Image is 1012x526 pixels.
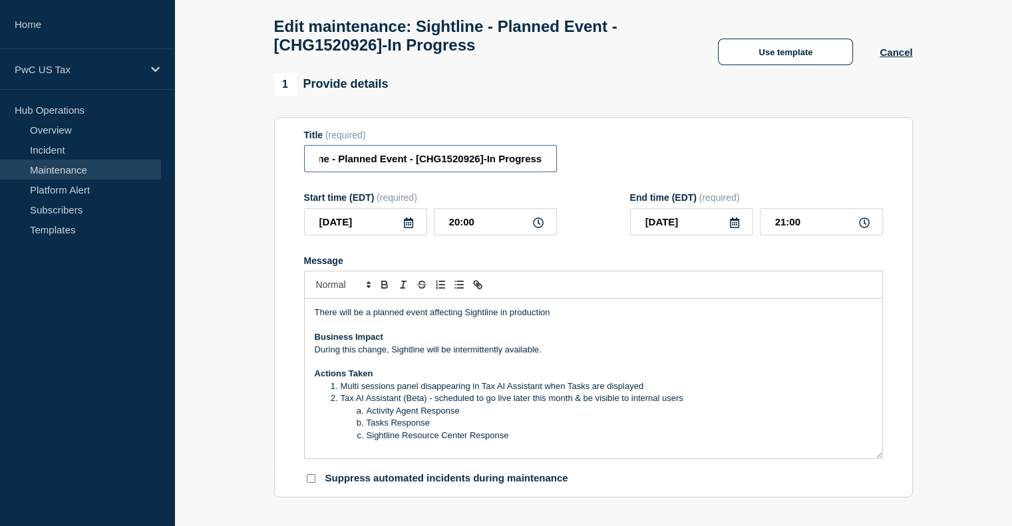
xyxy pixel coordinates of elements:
[468,277,487,293] button: Toggle link
[327,405,872,417] li: Activity Agent Response
[377,192,417,203] span: (required)
[880,47,912,58] button: Cancel
[630,192,883,203] div: End time (EDT)
[431,277,450,293] button: Toggle ordered list
[304,130,557,140] div: Title
[375,277,394,293] button: Toggle bold text
[274,73,297,96] span: 1
[310,277,375,293] span: Font size
[315,368,373,378] strong: Actions Taken
[15,64,142,75] p: PwC US Tax
[325,130,366,140] span: (required)
[315,344,872,356] p: During this change, Sightline will be intermittently available.
[304,208,427,235] input: YYYY-MM-DD
[327,392,872,404] li: Tax AI Assistant (Beta) - scheduled to go live later this month & be visible to internal users
[327,417,872,429] li: Tasks Response
[304,145,557,172] input: Title
[450,277,468,293] button: Toggle bulleted list
[718,39,853,65] button: Use template
[413,277,431,293] button: Toggle strikethrough text
[304,192,557,203] div: Start time (EDT)
[305,299,882,458] div: Message
[327,380,872,392] li: Multi sessions panel disappearing in Tax AI Assistant when Tasks are displayed
[274,17,692,55] h1: Edit maintenance: Sightline - Planned Event - [CHG1520926]-In Progress
[630,208,753,235] input: YYYY-MM-DD
[327,430,872,442] li: Sightline Resource Center Response
[315,332,383,342] strong: Business Impact
[699,192,740,203] span: (required)
[307,474,315,483] input: Suppress automated incidents during maintenance
[760,208,883,235] input: HH:MM
[394,277,413,293] button: Toggle italic text
[434,208,557,235] input: HH:MM
[325,472,568,485] p: Suppress automated incidents during maintenance
[274,73,389,96] div: Provide details
[315,307,872,319] p: There will be a planned event affecting Sightline in production
[304,255,883,266] div: Message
